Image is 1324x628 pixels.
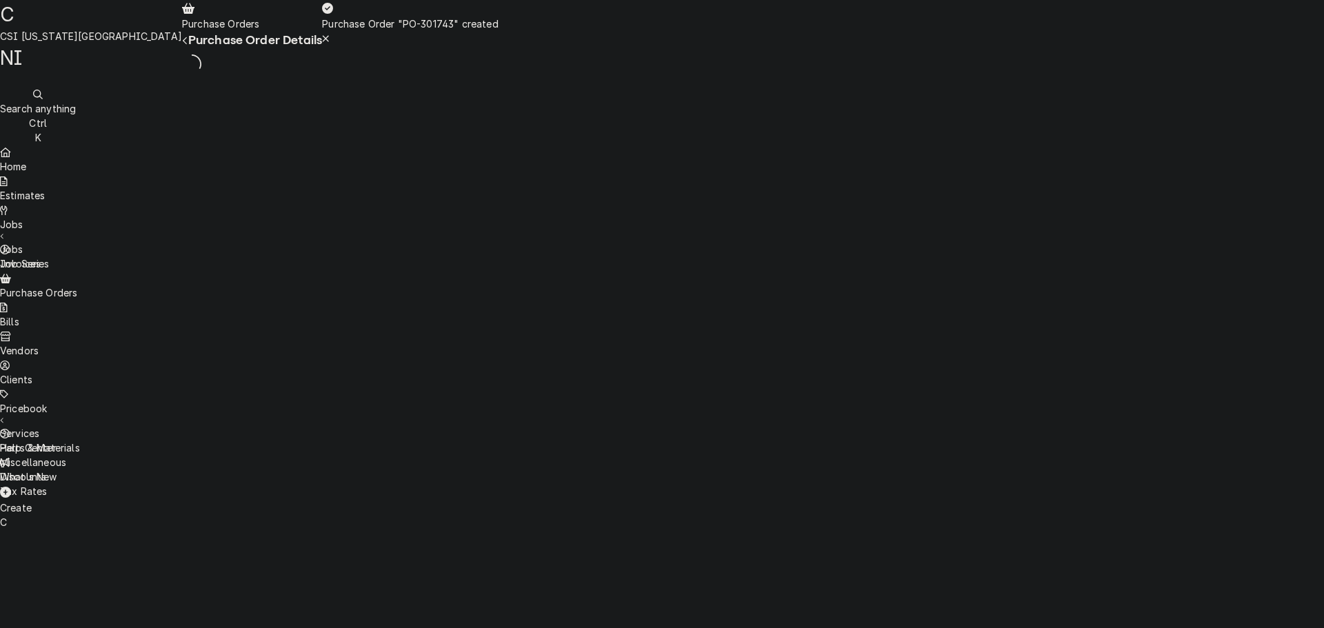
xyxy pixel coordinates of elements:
[322,17,498,31] div: Purchase Order "PO-301743" created
[35,132,41,143] span: K
[182,33,188,48] button: Navigate back
[188,33,323,47] span: Purchase Order Details
[29,117,47,129] span: Ctrl
[182,18,259,30] span: Purchase Orders
[182,52,201,76] span: Loading...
